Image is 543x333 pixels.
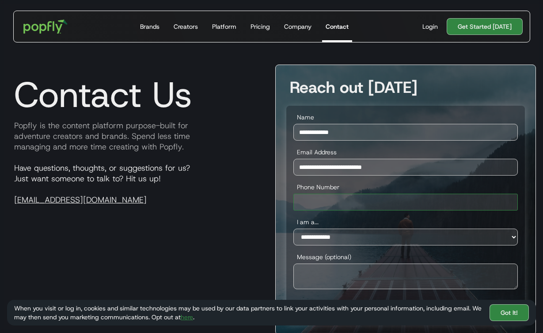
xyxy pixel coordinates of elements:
div: Platform [212,22,236,31]
div: Login [422,22,438,31]
a: Brands [137,11,163,42]
form: Demo Conversion Touchpoint [286,106,525,324]
a: Get Started [DATE] [447,18,523,35]
a: home [17,13,74,40]
div: Creators [174,22,198,31]
label: Email Address [293,148,518,157]
strong: Reach out [DATE] [290,77,418,98]
div: When you visit or log in, cookies and similar technologies may be used by our data partners to li... [14,304,482,322]
div: Contact [326,22,349,31]
a: Contact [322,11,352,42]
h1: Contact Us [7,73,192,116]
a: [EMAIL_ADDRESS][DOMAIN_NAME] [14,195,147,205]
a: Platform [209,11,240,42]
a: Creators [170,11,201,42]
div: Pricing [251,22,270,31]
label: Name [293,113,518,122]
a: Pricing [247,11,273,42]
label: I am a... [293,218,518,226]
label: Message (optional) [293,253,518,261]
p: Have questions, thoughts, or suggestions for us? Just want someone to talk to? Hit us up! [7,163,268,205]
a: here [181,313,193,321]
a: Login [419,22,441,31]
div: Brands [140,22,159,31]
div: Company [284,22,311,31]
a: Company [281,11,315,42]
p: Popfly is the content platform purpose-built for adventure creators and brands. Spend less time m... [7,120,268,152]
label: Phone Number [293,183,518,191]
a: Got It! [490,304,529,321]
